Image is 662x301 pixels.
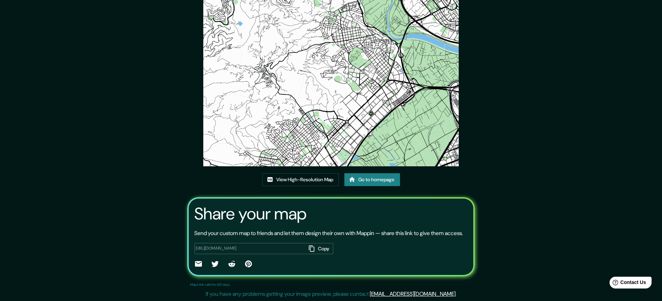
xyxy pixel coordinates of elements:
[206,290,457,298] p: If you have any problems getting your image preview, please contact .
[262,173,339,186] a: View High-Resolution Map
[344,173,400,186] a: Go to homepage
[194,229,463,237] p: Send your custom map to friends and let them design their own with Mappin — share this link to gi...
[306,243,333,254] button: Copy
[370,290,456,298] a: [EMAIL_ADDRESS][DOMAIN_NAME]
[194,204,307,224] h3: Share your map
[600,274,654,293] iframe: Help widget launcher
[190,282,230,287] p: Maps link valid for 60 days.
